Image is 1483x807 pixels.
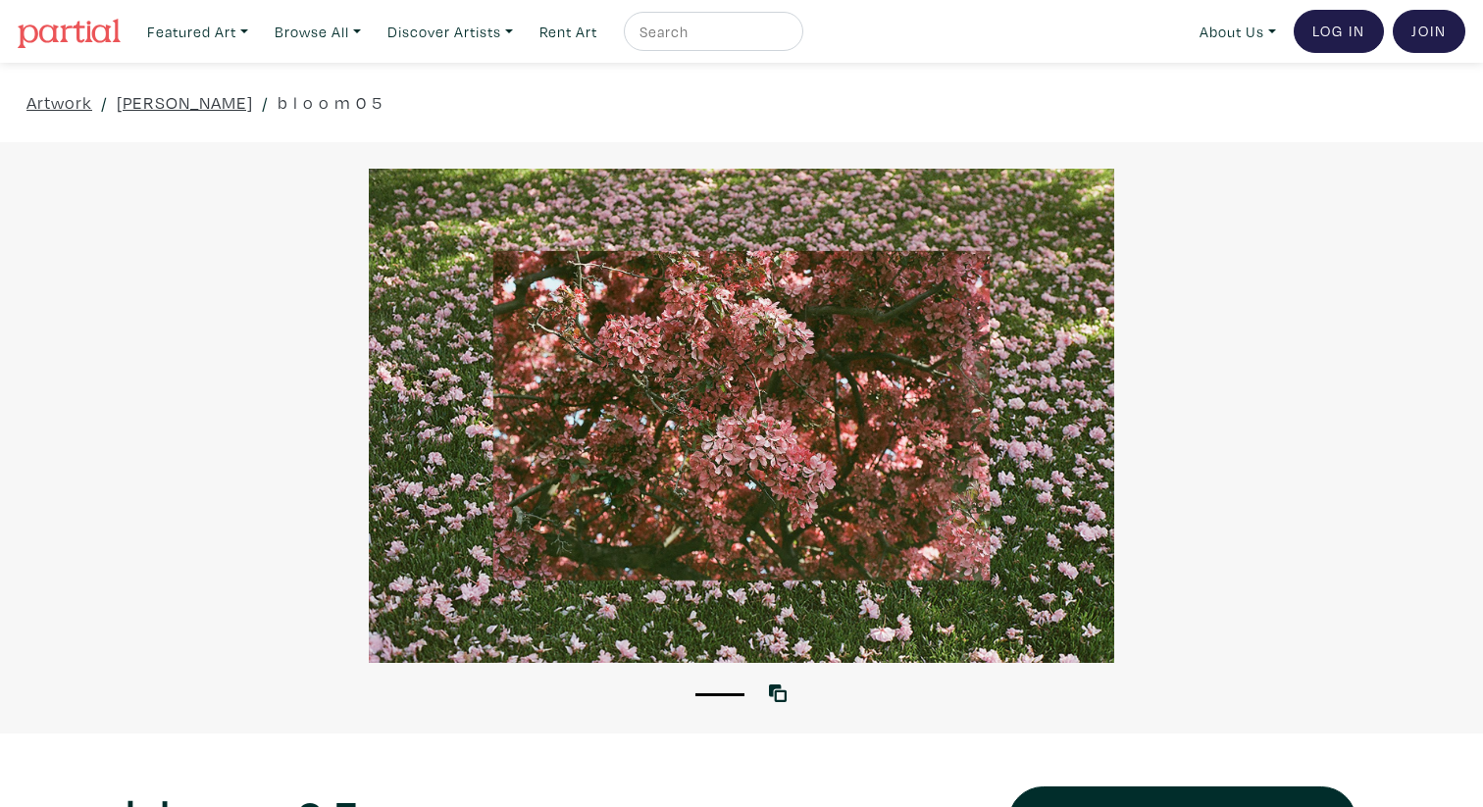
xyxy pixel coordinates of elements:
button: 1 of 1 [695,693,744,696]
span: / [101,89,108,116]
a: Featured Art [138,12,257,52]
a: [PERSON_NAME] [117,89,253,116]
span: / [262,89,269,116]
a: Join [1393,10,1465,53]
a: Discover Artists [379,12,522,52]
a: Rent Art [531,12,606,52]
a: About Us [1191,12,1285,52]
input: Search [638,20,785,44]
a: Log In [1294,10,1384,53]
a: b l o o m 0 5 [278,89,383,116]
a: Browse All [266,12,370,52]
a: Artwork [26,89,92,116]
